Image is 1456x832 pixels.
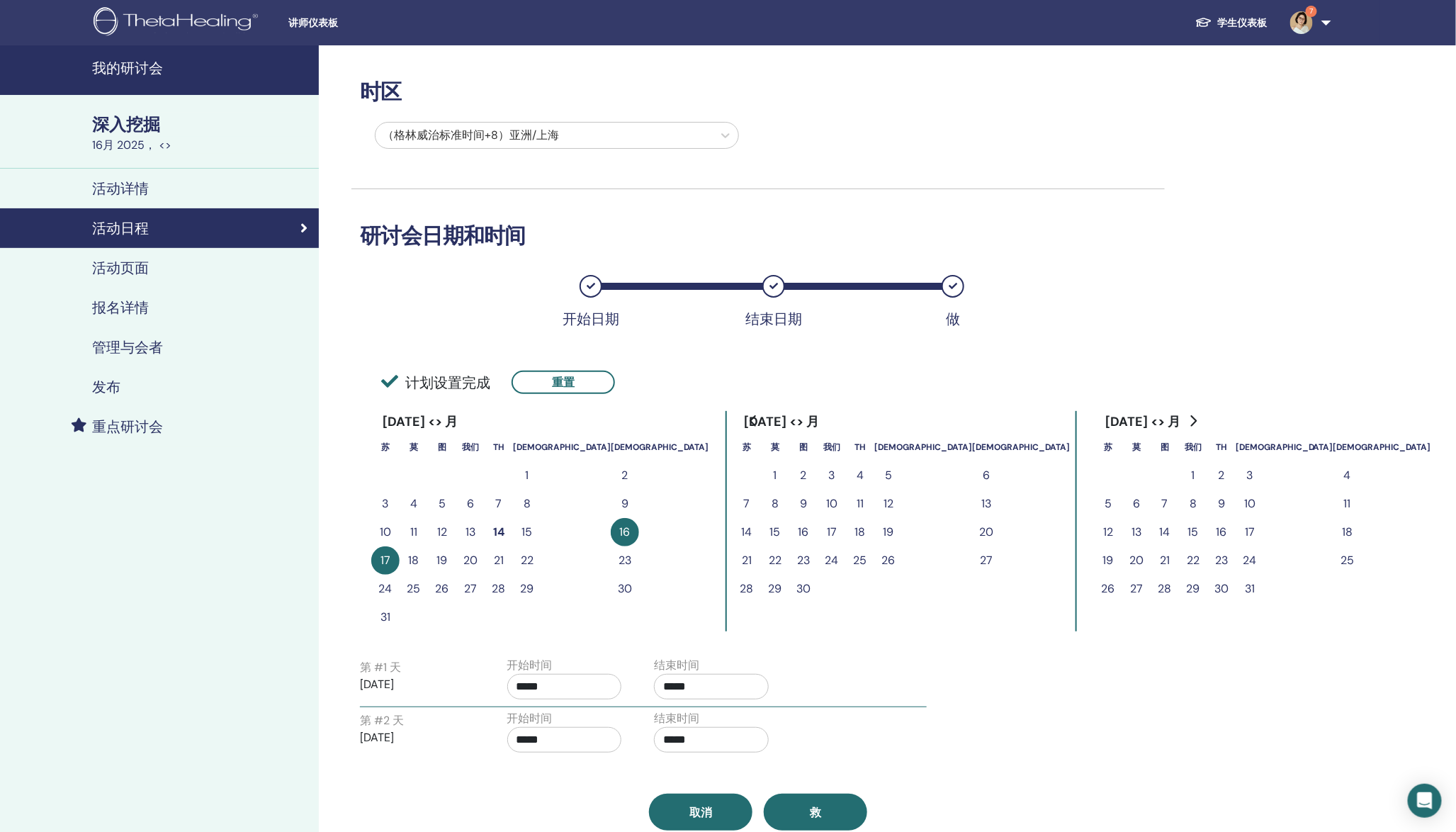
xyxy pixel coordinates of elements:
[360,712,404,729] label: 第 #2 天
[360,729,475,746] p: [DATE]
[1207,433,1236,461] th: 星期四
[1218,16,1268,29] font: 学生仪表板
[1207,461,1236,490] button: 2
[874,461,903,490] button: 5
[1094,546,1122,575] button: 19
[360,659,401,676] label: 第 #1 天
[611,433,709,461] th: 星期六
[1151,433,1179,461] th: 星期二
[288,16,501,30] span: 讲师仪表板
[761,575,789,603] button: 29
[846,546,874,575] button: 25
[513,575,541,603] button: 29
[351,223,1165,249] h3: 研讨会日期和时间
[92,60,310,77] h4: 我的研讨会
[1122,433,1151,461] th: 星期一
[428,575,456,603] button: 26
[456,546,485,575] button: 20
[846,490,874,518] button: 11
[485,518,513,546] button: 14
[513,461,541,490] button: 1
[513,546,541,575] button: 22
[846,433,874,461] th: 星期四
[1122,518,1151,546] button: 13
[92,180,149,197] h4: 活动详情
[92,339,163,356] h4: 管理与会者
[92,418,163,435] h4: 重点研讨会
[507,710,553,727] label: 开始时间
[761,518,789,546] button: 15
[371,546,400,575] button: 17
[513,433,611,461] th: 星期五
[1184,10,1279,36] a: 学生仪表板
[428,490,456,518] button: 5
[1207,546,1236,575] button: 23
[485,433,513,461] th: 星期四
[1179,546,1207,575] button: 22
[428,518,456,546] button: 12
[1151,518,1179,546] button: 14
[789,433,818,461] th: 星期二
[654,657,699,674] label: 结束时间
[764,794,867,831] button: 救
[611,461,639,490] button: 2
[818,461,846,490] button: 3
[84,113,319,154] a: 深入挖掘16月 2025， <>
[371,603,400,631] button: 31
[789,546,818,575] button: 23
[818,518,846,546] button: 17
[1236,546,1264,575] button: 24
[92,378,120,395] h4: 发布
[1408,784,1442,818] div: 打开对讲信使
[874,433,972,461] th: 星期五
[507,657,553,674] label: 开始时间
[743,407,765,435] button: 转到上个月
[371,490,400,518] button: 3
[733,433,761,461] th: 星期日
[400,490,428,518] button: 4
[789,461,818,490] button: 2
[92,137,310,154] div: 16月 2025， <>
[1290,11,1313,34] img: default.jpg
[405,373,490,392] font: 计划设置完成
[1122,490,1151,518] button: 6
[611,518,639,546] button: 16
[485,575,513,603] button: 28
[513,490,541,518] button: 8
[1207,575,1236,603] button: 30
[1333,518,1362,546] button: 18
[874,490,903,518] button: 12
[456,575,485,603] button: 27
[818,433,846,461] th: 星期三
[1094,433,1122,461] th: 星期日
[611,575,639,603] button: 30
[1179,518,1207,546] button: 15
[456,518,485,546] button: 13
[733,546,761,575] button: 21
[1236,518,1264,546] button: 17
[1094,518,1122,546] button: 12
[351,79,1165,105] h3: 时区
[874,546,903,575] button: 26
[360,676,475,693] p: [DATE]
[972,518,1000,546] button: 20
[92,259,149,276] h4: 活动页面
[1182,407,1204,435] button: 前往下个月
[810,805,821,820] span: 救
[733,411,831,433] div: [DATE] <> 月
[1151,546,1179,575] button: 21
[689,805,712,820] span: 取消
[400,575,428,603] button: 25
[846,461,874,490] button: 4
[818,490,846,518] button: 10
[400,546,428,575] button: 18
[1333,490,1362,518] button: 11
[92,220,149,237] h4: 活动日程
[1236,461,1264,490] button: 3
[485,546,513,575] button: 21
[1179,433,1207,461] th: 星期三
[789,490,818,518] button: 9
[789,575,818,603] button: 30
[1151,575,1179,603] button: 28
[371,575,400,603] button: 24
